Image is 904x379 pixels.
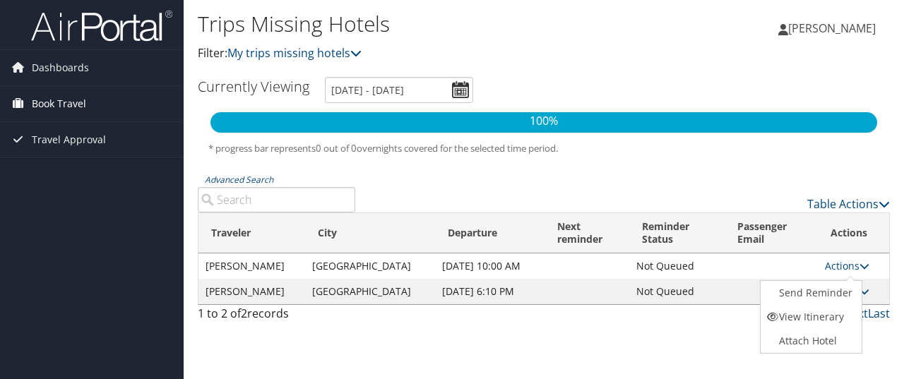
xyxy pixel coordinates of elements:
[435,213,545,253] th: Departure: activate to sort column descending
[818,213,889,253] th: Actions
[227,45,362,61] a: My trips missing hotels
[545,213,629,253] th: Next reminder
[32,86,86,121] span: Book Travel
[32,122,106,157] span: Travel Approval
[778,7,890,49] a: [PERSON_NAME]
[761,329,858,353] a: Attach Hotel
[198,279,305,304] td: [PERSON_NAME]
[725,213,818,253] th: Passenger Email: activate to sort column ascending
[198,253,305,279] td: [PERSON_NAME]
[241,306,247,321] span: 2
[629,213,725,253] th: Reminder Status
[435,279,545,304] td: [DATE] 6:10 PM
[316,142,357,155] span: 0 out of 0
[761,281,858,305] a: Send Reminder
[305,279,434,304] td: [GEOGRAPHIC_DATA]
[205,174,273,186] a: Advanced Search
[825,259,869,272] a: Actions
[31,9,172,42] img: airportal-logo.png
[629,279,725,304] td: Not Queued
[325,77,473,103] input: [DATE] - [DATE]
[198,213,305,253] th: Traveler: activate to sort column ascending
[788,20,876,36] span: [PERSON_NAME]
[761,305,858,329] a: View Itinerary
[807,196,890,212] a: Table Actions
[208,142,879,155] h5: * progress bar represents overnights covered for the selected time period.
[198,9,659,39] h1: Trips Missing Hotels
[32,50,89,85] span: Dashboards
[305,213,434,253] th: City: activate to sort column ascending
[629,253,725,279] td: Not Queued
[868,306,890,321] a: Last
[210,112,877,131] p: 100%
[198,77,309,96] h3: Currently Viewing
[198,44,659,63] p: Filter:
[198,187,355,212] input: Advanced Search
[435,253,545,279] td: [DATE] 10:00 AM
[305,253,434,279] td: [GEOGRAPHIC_DATA]
[198,305,355,329] div: 1 to 2 of records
